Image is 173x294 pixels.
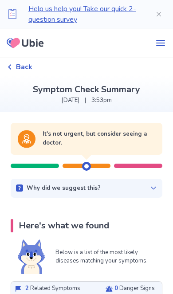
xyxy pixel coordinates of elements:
[18,239,45,274] img: Shiba
[114,284,155,293] p: Danger Signs
[61,96,79,105] p: [DATE]
[91,96,112,105] p: 3:53pm
[43,130,155,147] p: It's not urgent, but consider seeing a doctor.
[27,184,101,193] p: Why did we suggest this?
[19,219,109,232] p: Here's what we found
[16,62,32,72] span: Back
[25,284,80,293] p: Related Symptoms
[25,284,29,292] span: 2
[7,83,166,96] p: Symptom Check Summary
[114,284,118,292] span: 0
[85,96,86,105] p: |
[148,34,173,52] button: menu
[28,4,141,25] p: Help us help you! Take our quick 2-question survey
[55,248,155,266] p: Below is a list of the most likely diseases matching your symptoms.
